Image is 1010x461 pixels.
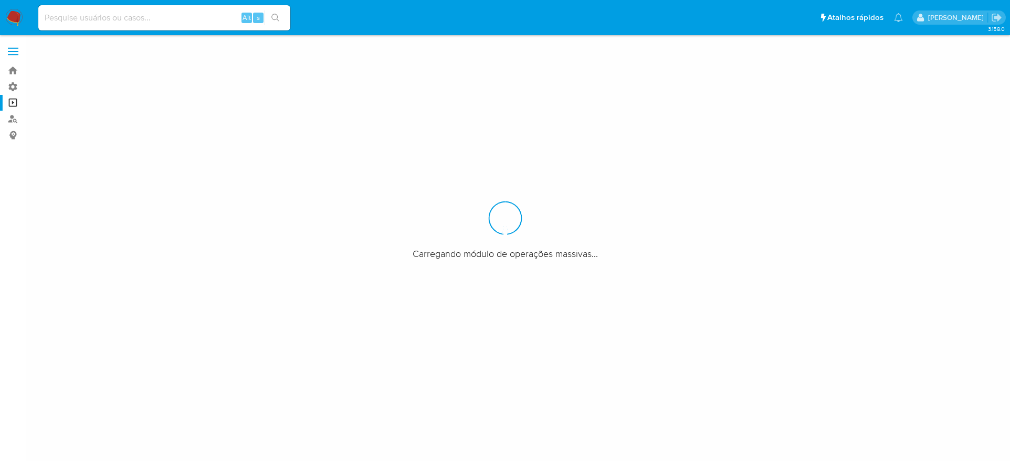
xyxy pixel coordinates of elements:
input: Pesquise usuários ou casos... [38,11,290,25]
a: Sair [991,12,1002,23]
button: search-icon [265,10,286,25]
p: matheus.lima@mercadopago.com.br [928,13,987,23]
span: s [257,13,260,23]
span: Alt [243,13,251,23]
span: Atalhos rápidos [827,12,883,23]
a: Notificações [894,13,903,22]
span: Carregando módulo de operações massivas... [413,247,598,260]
